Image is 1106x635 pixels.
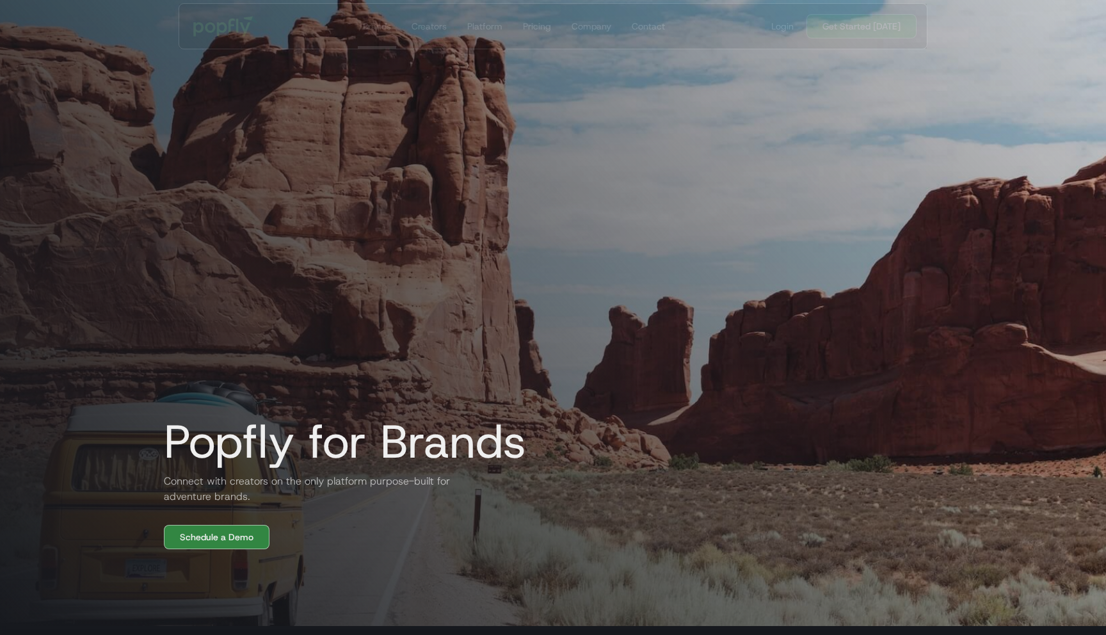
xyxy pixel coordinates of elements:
div: Brands [363,20,391,33]
div: Pricing [523,20,551,33]
a: Creators [406,4,452,49]
a: Get Started [DATE] [806,14,917,38]
a: Company [566,4,616,49]
a: Pricing [518,4,556,49]
a: Schedule a Demo [164,525,269,549]
div: Creators [412,20,447,33]
a: Login [766,20,799,33]
a: Platform [462,4,508,49]
div: Contact [632,20,665,33]
h1: Popfly for Brands [154,416,526,467]
div: Login [771,20,794,33]
div: Company [572,20,611,33]
a: Contact [627,4,670,49]
a: home [184,7,267,45]
a: Brands [358,4,396,49]
div: Platform [467,20,502,33]
h2: Connect with creators on the only platform purpose-built for adventure brands. [154,474,461,504]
